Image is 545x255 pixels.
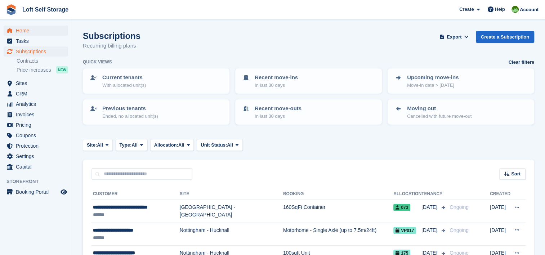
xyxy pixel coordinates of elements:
[4,120,68,130] a: menu
[19,4,71,15] a: Loft Self Storage
[56,66,68,73] div: NEW
[490,188,510,200] th: Created
[511,170,521,178] span: Sort
[421,227,439,234] span: [DATE]
[17,66,68,74] a: Price increases NEW
[4,187,68,197] a: menu
[508,59,534,66] a: Clear filters
[180,200,283,223] td: [GEOGRAPHIC_DATA] - [GEOGRAPHIC_DATA]
[16,78,59,88] span: Sites
[255,73,298,82] p: Recent move-ins
[84,100,229,124] a: Previous tenants Ended, no allocated unit(s)
[490,223,510,246] td: [DATE]
[180,188,283,200] th: Site
[17,58,68,64] a: Contracts
[59,188,68,196] a: Preview store
[407,82,459,89] p: Move-in date > [DATE]
[84,69,229,93] a: Current tenants With allocated unit(s)
[450,227,469,233] span: Ongoing
[4,162,68,172] a: menu
[16,46,59,57] span: Subscriptions
[236,100,381,124] a: Recent move-outs In last 30 days
[16,89,59,99] span: CRM
[4,89,68,99] a: menu
[16,151,59,161] span: Settings
[6,4,17,15] img: stora-icon-8386f47178a22dfd0bd8f6a31ec36ba5ce8667c1dd55bd0f319d3a0aa187defe.svg
[255,104,301,113] p: Recent move-outs
[476,31,534,43] a: Create a Subscription
[16,130,59,140] span: Coupons
[6,178,72,185] span: Storefront
[197,139,242,151] button: Unit Status: All
[116,139,147,151] button: Type: All
[83,139,113,151] button: Site: All
[283,188,393,200] th: Booking
[16,26,59,36] span: Home
[16,109,59,120] span: Invoices
[4,141,68,151] a: menu
[91,188,180,200] th: Customer
[421,188,447,200] th: Tenancy
[16,162,59,172] span: Capital
[520,6,539,13] span: Account
[131,142,138,149] span: All
[459,6,474,13] span: Create
[4,109,68,120] a: menu
[180,223,283,246] td: Nottingham - Hucknall
[102,113,158,120] p: Ended, no allocated unit(s)
[393,204,410,211] span: 073
[154,142,178,149] span: Allocation:
[150,139,194,151] button: Allocation: All
[388,100,533,124] a: Moving out Cancelled with future move-out
[490,200,510,223] td: [DATE]
[407,73,459,82] p: Upcoming move-ins
[407,104,472,113] p: Moving out
[236,69,381,93] a: Recent move-ins In last 30 days
[393,188,421,200] th: Allocation
[83,59,112,65] h6: Quick views
[512,6,519,13] img: James Johnson
[201,142,227,149] span: Unit Status:
[447,33,461,41] span: Export
[16,120,59,130] span: Pricing
[178,142,184,149] span: All
[4,26,68,36] a: menu
[4,78,68,88] a: menu
[17,67,51,73] span: Price increases
[16,187,59,197] span: Booking Portal
[83,31,140,41] h1: Subscriptions
[97,142,103,149] span: All
[4,130,68,140] a: menu
[16,36,59,46] span: Tasks
[102,104,158,113] p: Previous tenants
[227,142,233,149] span: All
[83,42,140,50] p: Recurring billing plans
[393,227,416,234] span: VP017
[388,69,533,93] a: Upcoming move-ins Move-in date > [DATE]
[438,31,470,43] button: Export
[255,113,301,120] p: In last 30 days
[283,223,393,246] td: Motorhome - Single Axle (up to 7.5m/24ft)
[4,99,68,109] a: menu
[102,73,146,82] p: Current tenants
[16,99,59,109] span: Analytics
[102,82,146,89] p: With allocated unit(s)
[4,151,68,161] a: menu
[4,36,68,46] a: menu
[495,6,505,13] span: Help
[4,46,68,57] a: menu
[255,82,298,89] p: In last 30 days
[283,200,393,223] td: 160SqFt Container
[87,142,97,149] span: Site:
[407,113,472,120] p: Cancelled with future move-out
[120,142,132,149] span: Type:
[16,141,59,151] span: Protection
[421,203,439,211] span: [DATE]
[450,204,469,210] span: Ongoing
